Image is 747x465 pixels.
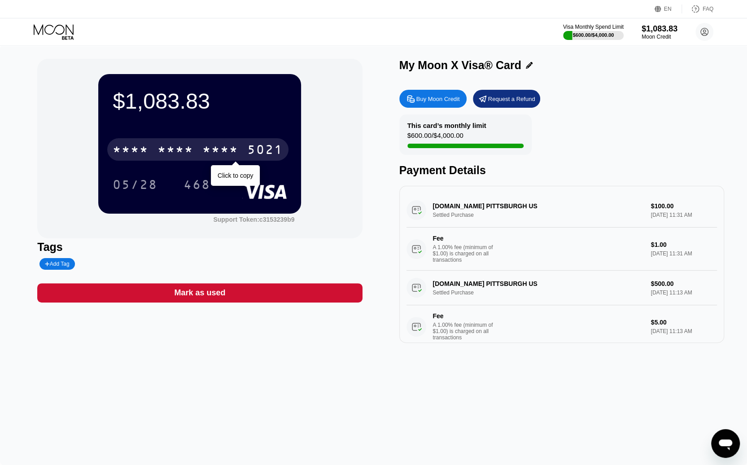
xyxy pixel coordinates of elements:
div: 05/28 [106,173,164,196]
div: Moon Credit [642,34,677,40]
div: A 1.00% fee (minimum of $1.00) is charged on all transactions [433,322,500,341]
div: [DATE] 11:13 AM [651,328,717,334]
div: FAQ [703,6,713,12]
div: $1,083.83 [642,24,677,34]
div: My Moon X Visa® Card [399,59,521,72]
div: Buy Moon Credit [416,95,460,103]
div: FeeA 1.00% fee (minimum of $1.00) is charged on all transactions$1.00[DATE] 11:31 AM [406,228,717,271]
div: Request a Refund [488,95,535,103]
div: Buy Moon Credit [399,90,467,108]
div: FeeA 1.00% fee (minimum of $1.00) is charged on all transactions$5.00[DATE] 11:13 AM [406,305,717,348]
div: Visa Monthly Spend Limit$600.00/$4,000.00 [563,24,624,40]
div: Request a Refund [473,90,540,108]
div: Add Tag [39,258,74,270]
div: $1,083.83 [113,88,287,114]
div: Mark as used [37,283,362,303]
iframe: Button to launch messaging window, conversation in progress [711,429,740,458]
div: [DATE] 11:31 AM [651,250,717,257]
div: 05/28 [113,179,157,193]
div: FAQ [682,4,713,13]
div: A 1.00% fee (minimum of $1.00) is charged on all transactions [433,244,500,263]
div: EN [655,4,682,13]
div: Mark as used [174,288,225,298]
div: Visa Monthly Spend Limit [563,24,624,30]
div: $1.00 [651,241,717,248]
div: Payment Details [399,164,724,177]
div: Fee [433,312,496,320]
div: $1,083.83Moon Credit [642,24,677,40]
div: EN [664,6,672,12]
div: 468 [183,179,210,193]
div: $600.00 / $4,000.00 [407,132,463,144]
div: Add Tag [45,261,69,267]
div: Support Token: c3153239b9 [213,216,294,223]
div: Support Token:c3153239b9 [213,216,294,223]
div: $600.00 / $4,000.00 [572,32,614,38]
div: $5.00 [651,319,717,326]
div: Tags [37,241,362,254]
div: Fee [433,235,496,242]
div: Click to copy [218,172,253,179]
div: 468 [177,173,217,196]
div: 5021 [247,144,283,158]
div: This card’s monthly limit [407,122,486,129]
